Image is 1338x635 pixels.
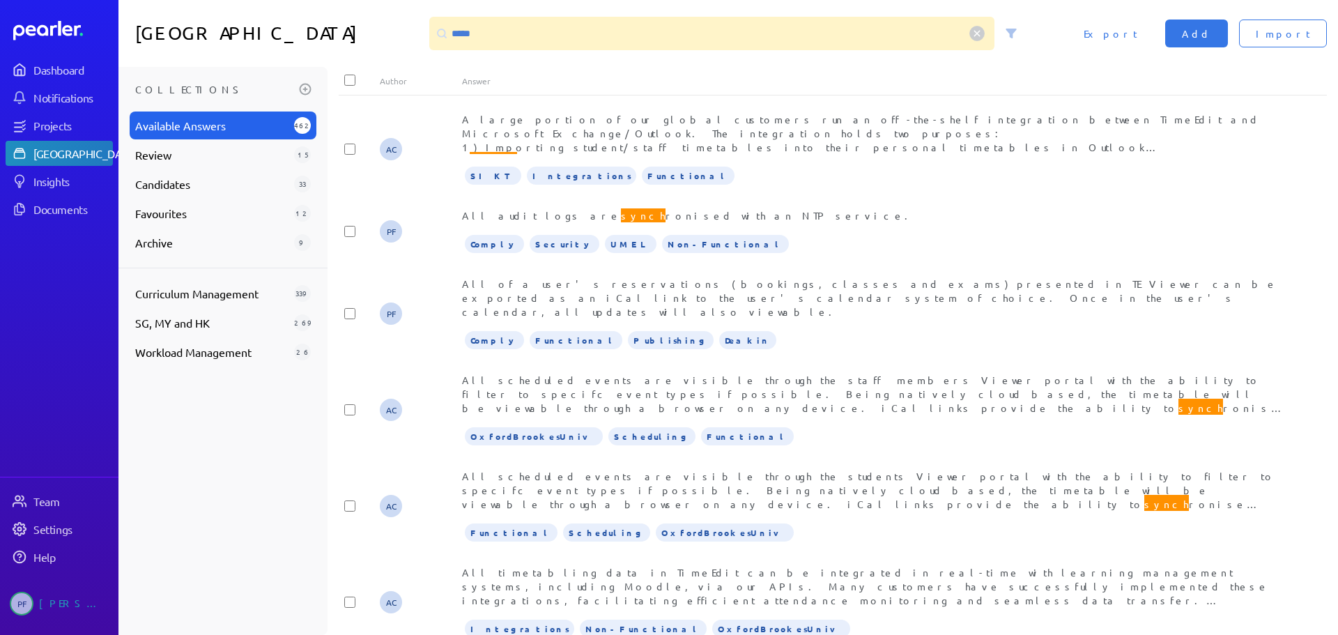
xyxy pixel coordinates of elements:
[1067,20,1154,47] button: Export
[719,331,776,349] span: Deakin
[662,235,789,253] span: Non-Functional
[380,591,402,613] span: Alicia Carmstrom
[135,234,289,251] span: Archive
[294,146,311,163] div: 15
[380,75,462,86] div: Author
[294,344,311,360] div: 26
[530,235,599,253] span: Security
[10,592,33,615] span: Patrick Flynn
[13,21,113,40] a: Dashboard
[6,85,113,110] a: Notifications
[135,17,424,50] h1: [GEOGRAPHIC_DATA]
[462,113,1275,251] span: A large portion of our global customers run an off-the-shelf integration between TimeEdit and Mic...
[605,235,656,253] span: UMEL
[465,167,521,185] span: SIKT
[470,152,517,170] span: Synch
[6,169,113,194] a: Insights
[135,117,289,134] span: Available Answers
[1178,399,1223,417] span: synch
[1144,495,1189,513] span: synch
[530,331,622,349] span: Functional
[465,523,557,542] span: Functional
[1256,26,1310,40] span: Import
[294,314,311,331] div: 269
[656,523,794,542] span: OxfordBrookesUniv
[380,303,402,325] span: Patrick Flynn
[465,331,524,349] span: Comply
[294,234,311,251] div: 9
[462,374,1284,428] span: All scheduled events are visible through the staff members Viewer portal with the ability to filt...
[1239,20,1327,47] button: Import
[33,522,111,536] div: Settings
[642,167,735,185] span: Functional
[33,146,137,160] div: [GEOGRAPHIC_DATA]
[33,91,111,105] div: Notifications
[6,544,113,569] a: Help
[294,117,311,134] div: 4621
[462,75,1286,86] div: Answer
[33,63,111,77] div: Dashboard
[462,277,1277,318] span: All of a user's reservations (bookings, classes and exams) presented in TE Viewer can be exported...
[527,167,636,185] span: Integrations
[380,495,402,517] span: Alicia Carmstrom
[294,205,311,222] div: 12
[608,427,695,445] span: Scheduling
[33,174,111,188] div: Insights
[1084,26,1137,40] span: Export
[135,78,294,100] h3: Collections
[380,220,402,243] span: Patrick Flynn
[135,176,289,192] span: Candidates
[462,470,1275,524] span: All scheduled events are visible through the students Viewer portal with the ability to filter to...
[462,206,916,224] span: All audit logs are ronised with an NTP service.
[33,550,111,564] div: Help
[294,176,311,192] div: 33
[380,399,402,421] span: Alicia Carmstrom
[39,592,109,615] div: [PERSON_NAME]
[6,113,113,138] a: Projects
[6,489,113,514] a: Team
[465,235,524,253] span: Comply
[465,427,603,445] span: OxfordBrookesUniv
[135,205,289,222] span: Favourites
[33,494,111,508] div: Team
[33,202,111,216] div: Documents
[6,197,113,222] a: Documents
[294,285,311,302] div: 339
[6,586,113,621] a: PF[PERSON_NAME]
[1182,26,1211,40] span: Add
[701,427,794,445] span: Functional
[6,517,113,542] a: Settings
[621,206,666,224] span: synch
[628,331,714,349] span: Publishing
[1165,20,1228,47] button: Add
[6,57,113,82] a: Dashboard
[135,285,289,302] span: Curriculum Management
[6,141,113,166] a: [GEOGRAPHIC_DATA]
[33,118,111,132] div: Projects
[563,523,650,542] span: Scheduling
[135,314,289,331] span: SG, MY and HK
[135,344,289,360] span: Workload Management
[135,146,289,163] span: Review
[380,138,402,160] span: Alicia Carmstrom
